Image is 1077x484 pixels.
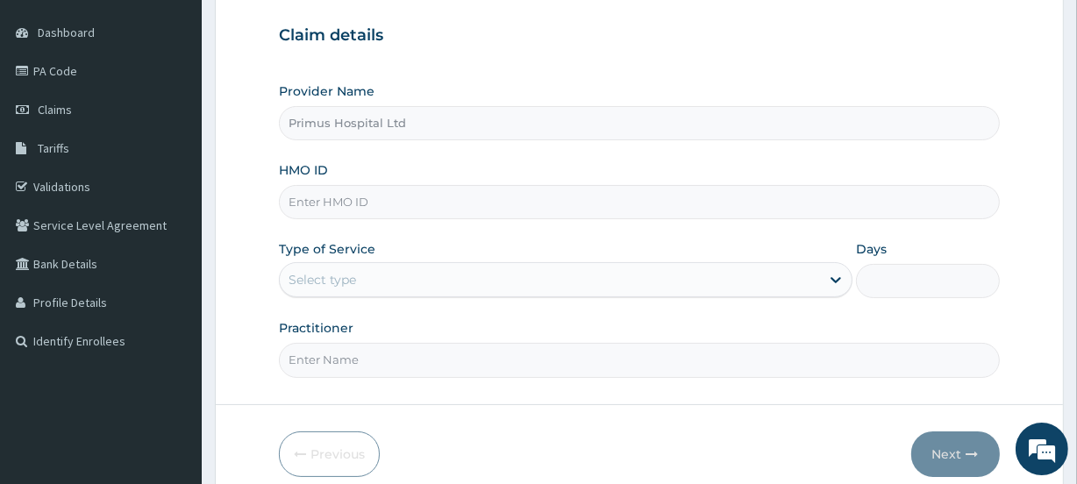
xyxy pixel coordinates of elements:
label: Type of Service [279,240,375,258]
label: Practitioner [279,319,353,337]
input: Enter Name [279,343,999,377]
button: Next [911,431,1000,477]
span: Claims [38,102,72,117]
label: Days [856,240,887,258]
div: Select type [289,271,356,288]
span: Dashboard [38,25,95,40]
span: Tariffs [38,140,69,156]
h3: Claim details [279,26,999,46]
label: HMO ID [279,161,328,179]
label: Provider Name [279,82,374,100]
button: Previous [279,431,380,477]
input: Enter HMO ID [279,185,999,219]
